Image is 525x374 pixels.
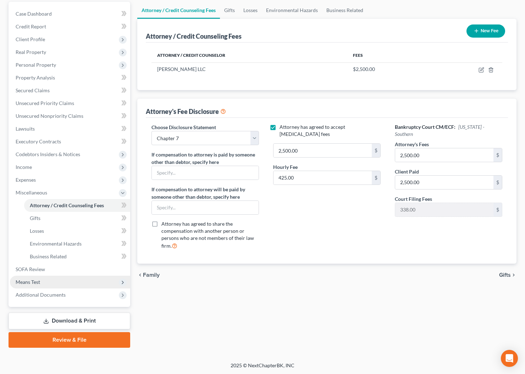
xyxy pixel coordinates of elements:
[273,163,298,171] label: Hourly Fee
[151,186,259,200] label: If compensation to attorney will be paid by someone other than debtor, specify here
[499,272,511,278] span: Gifts
[16,11,52,17] span: Case Dashboard
[16,138,61,144] span: Executory Contracts
[16,164,32,170] span: Income
[10,84,130,97] a: Secured Claims
[10,263,130,276] a: SOFA Review
[16,126,35,132] span: Lawsuits
[16,36,45,42] span: Client Profile
[493,203,502,216] div: $
[16,75,55,81] span: Property Analysis
[395,141,429,148] label: Attorney's Fees
[395,176,493,189] input: 0.00
[395,195,432,203] label: Court Filing Fees
[16,113,83,119] span: Unsecured Nonpriority Claims
[395,148,493,162] input: 0.00
[137,272,143,278] i: chevron_left
[30,241,82,247] span: Environmental Hazards
[395,123,502,138] h6: Bankruptcy Court CM/ECF:
[273,144,372,157] input: 0.00
[152,201,259,214] input: Specify...
[262,2,322,19] a: Environmental Hazards
[10,7,130,20] a: Case Dashboard
[239,2,262,19] a: Losses
[152,166,259,180] input: Specify...
[511,272,516,278] i: chevron_right
[16,100,74,106] span: Unsecured Priority Claims
[372,171,380,185] div: $
[220,2,239,19] a: Gifts
[10,122,130,135] a: Lawsuits
[16,177,36,183] span: Expenses
[30,228,44,234] span: Losses
[493,176,502,189] div: $
[24,250,130,263] a: Business Related
[466,24,505,38] button: New Fee
[16,151,80,157] span: Codebtors Insiders & Notices
[16,23,46,29] span: Credit Report
[151,123,216,131] label: Choose Disclosure Statement
[10,71,130,84] a: Property Analysis
[10,97,130,110] a: Unsecured Priority Claims
[24,212,130,225] a: Gifts
[30,215,40,221] span: Gifts
[157,53,225,58] span: Attorney / Credit Counselor
[10,110,130,122] a: Unsecured Nonpriority Claims
[24,225,130,237] a: Losses
[9,313,130,329] a: Download & Print
[273,171,372,185] input: 0.00
[16,49,46,55] span: Real Property
[280,124,345,137] span: Attorney has agreed to accept [MEDICAL_DATA] fees
[499,272,516,278] button: Gifts chevron_right
[143,272,160,278] span: Family
[353,66,375,72] span: $2,500.00
[157,66,206,72] span: [PERSON_NAME] LLC
[16,87,50,93] span: Secured Claims
[16,292,66,298] span: Additional Documents
[16,189,47,196] span: Miscellaneous
[137,272,160,278] button: chevron_left Family
[493,148,502,162] div: $
[501,350,518,367] div: Open Intercom Messenger
[146,32,242,40] div: Attorney / Credit Counseling Fees
[151,151,259,166] label: If compensation to attorney is paid by someone other than debtor, specify here
[16,62,56,68] span: Personal Property
[395,168,419,175] label: Client Paid
[137,2,220,19] a: Attorney / Credit Counseling Fees
[9,332,130,348] a: Review & File
[10,20,130,33] a: Credit Report
[24,237,130,250] a: Environmental Hazards
[30,202,104,208] span: Attorney / Credit Counseling Fees
[353,53,363,58] span: Fees
[146,107,226,116] div: Attorney's Fee Disclosure
[24,199,130,212] a: Attorney / Credit Counseling Fees
[10,135,130,148] a: Executory Contracts
[16,266,45,272] span: SOFA Review
[161,221,254,249] span: Attorney has agreed to share the compensation with another person or persons who are not members ...
[30,253,67,259] span: Business Related
[322,2,367,19] a: Business Related
[395,203,493,216] input: 0.00
[372,144,380,157] div: $
[16,279,40,285] span: Means Test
